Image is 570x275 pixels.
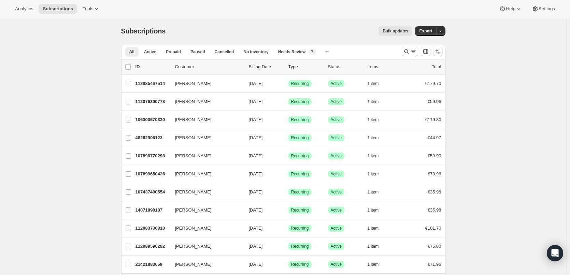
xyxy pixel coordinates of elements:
button: [PERSON_NAME] [171,114,239,125]
span: Recurring [291,171,309,177]
button: [PERSON_NAME] [171,223,239,234]
span: Active [331,226,342,231]
span: Recurring [291,81,309,86]
span: €59.90 [428,153,441,158]
span: Recurring [291,153,309,159]
button: 1 item [368,115,386,125]
div: Open Intercom Messenger [547,245,563,261]
span: €71.96 [428,262,441,267]
div: 112076390778[PERSON_NAME][DATE]SuccessRecurringSuccessActive1 item€59.96 [136,97,441,106]
button: Customize table column order and visibility [421,47,430,56]
button: 1 item [368,151,386,161]
p: 112076390778 [136,98,170,105]
span: [DATE] [249,135,263,140]
span: Active [144,49,156,55]
button: 1 item [368,242,386,251]
p: 14071890187 [136,207,170,214]
button: [PERSON_NAME] [171,132,239,143]
div: 112089596282[PERSON_NAME][DATE]SuccessRecurringSuccessActive1 item€75.80 [136,242,441,251]
div: Items [368,63,402,70]
div: 107899650426[PERSON_NAME][DATE]SuccessRecurringSuccessActive1 item€79.96 [136,169,441,179]
button: Settings [528,4,559,14]
span: Active [331,262,342,267]
span: Recurring [291,262,309,267]
button: [PERSON_NAME] [171,150,239,161]
button: 1 item [368,260,386,269]
span: 1 item [368,189,379,195]
span: Bulk updates [383,28,408,34]
span: Recurring [291,244,309,249]
span: €179.70 [425,81,441,86]
span: €35.98 [428,189,441,194]
span: Active [331,81,342,86]
span: Recurring [291,117,309,122]
span: Recurring [291,189,309,195]
p: 107437490554 [136,189,170,196]
p: Status [328,63,362,70]
button: 1 item [368,223,386,233]
span: [DATE] [249,81,263,86]
span: Recurring [291,226,309,231]
p: 107899650426 [136,171,170,177]
span: Tools [83,6,93,12]
span: [PERSON_NAME] [175,116,212,123]
div: 14071890187[PERSON_NAME][DATE]SuccessRecurringSuccessActive1 item€35.98 [136,205,441,215]
span: Active [331,244,342,249]
span: [DATE] [249,226,263,231]
span: Help [506,6,515,12]
span: 1 item [368,262,379,267]
p: Billing Date [249,63,283,70]
span: €101.70 [425,226,441,231]
span: Active [331,207,342,213]
button: 1 item [368,133,386,143]
p: 112085467514 [136,80,170,87]
span: [DATE] [249,262,263,267]
p: 107890770298 [136,153,170,159]
span: €59.96 [428,99,441,104]
span: All [129,49,134,55]
span: 1 item [368,135,379,141]
button: Create new view [322,47,332,57]
span: Active [331,153,342,159]
span: [PERSON_NAME] [175,207,212,214]
span: [DATE] [249,153,263,158]
p: 48262906123 [136,134,170,141]
span: 1 item [368,171,379,177]
span: Active [331,117,342,122]
button: Search and filter results [402,47,418,56]
span: [DATE] [249,244,263,249]
span: [DATE] [249,189,263,194]
button: [PERSON_NAME] [171,96,239,107]
span: €44.97 [428,135,441,140]
button: Tools [79,4,104,14]
span: Active [331,171,342,177]
button: [PERSON_NAME] [171,187,239,198]
span: Export [419,28,432,34]
button: [PERSON_NAME] [171,259,239,270]
span: Prepaid [166,49,181,55]
span: [DATE] [249,99,263,104]
span: €79.96 [428,171,441,176]
p: 21421883659 [136,261,170,268]
div: 112085467514[PERSON_NAME][DATE]SuccessRecurringSuccessActive1 item€179.70 [136,79,441,88]
span: €75.80 [428,244,441,249]
button: [PERSON_NAME] [171,205,239,216]
span: Active [331,189,342,195]
span: 1 item [368,244,379,249]
button: Subscriptions [39,4,77,14]
span: 1 item [368,117,379,122]
span: Recurring [291,207,309,213]
span: Needs Review [278,49,306,55]
span: Active [331,135,342,141]
span: 1 item [368,81,379,86]
span: [PERSON_NAME] [175,134,212,141]
button: [PERSON_NAME] [171,169,239,179]
button: Export [415,26,436,36]
p: Total [432,63,441,70]
span: No inventory [243,49,268,55]
span: [PERSON_NAME] [175,189,212,196]
span: Recurring [291,135,309,141]
div: 107437490554[PERSON_NAME][DATE]SuccessRecurringSuccessActive1 item€35.98 [136,187,441,197]
div: 21421883659[PERSON_NAME][DATE]SuccessRecurringSuccessActive1 item€71.96 [136,260,441,269]
p: Customer [175,63,243,70]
